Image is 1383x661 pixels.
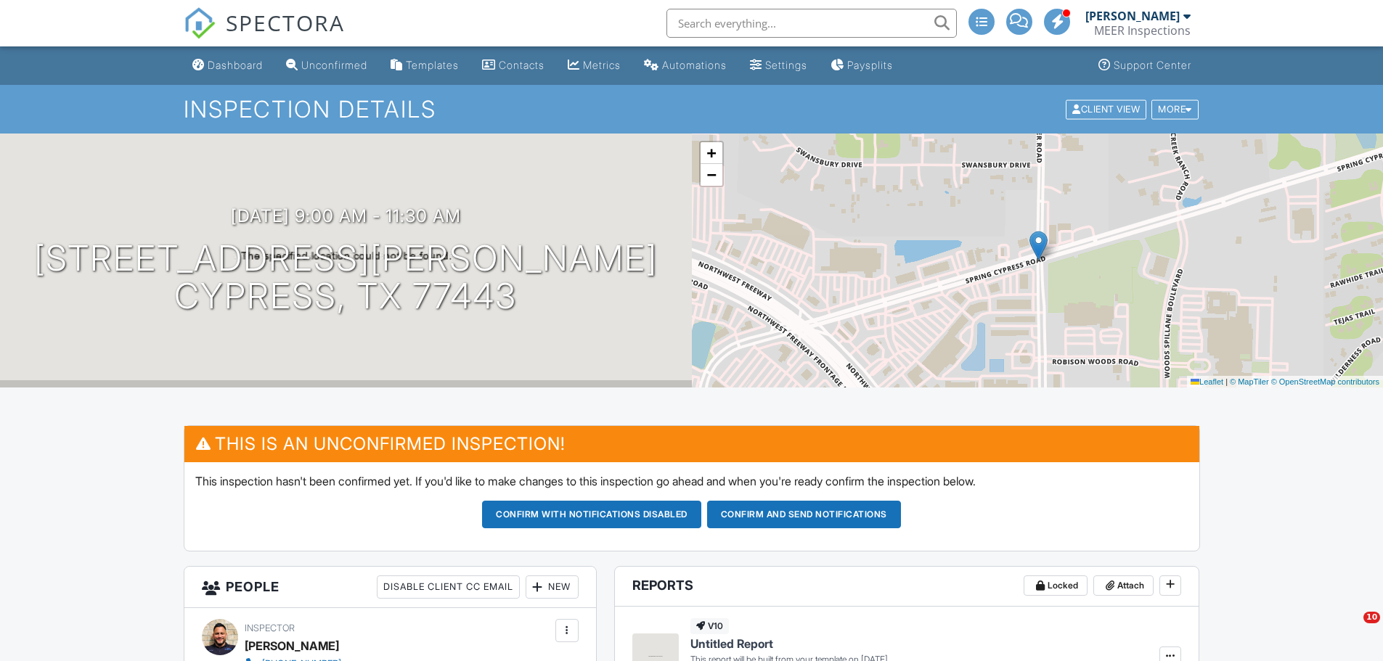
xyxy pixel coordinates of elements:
[187,52,269,79] a: Dashboard
[184,567,596,608] h3: People
[638,52,733,79] a: Automations (Advanced)
[301,59,367,71] div: Unconfirmed
[184,20,345,50] a: SPECTORA
[1230,377,1269,386] a: © MapTiler
[1093,52,1197,79] a: Support Center
[499,59,544,71] div: Contacts
[1066,99,1146,119] div: Client View
[1225,377,1228,386] span: |
[706,144,716,162] span: +
[701,142,722,164] a: Zoom in
[662,59,727,71] div: Automations
[1151,99,1199,119] div: More
[1114,59,1191,71] div: Support Center
[245,635,339,657] div: [PERSON_NAME]
[377,575,520,599] div: Disable Client CC Email
[666,9,957,38] input: Search everything...
[226,7,345,38] span: SPECTORA
[701,164,722,186] a: Zoom out
[231,206,461,226] h3: [DATE] 9:00 am - 11:30 am
[526,575,579,599] div: New
[184,426,1199,461] h3: This is an Unconfirmed Inspection!
[245,623,295,633] span: Inspector
[1363,612,1380,623] span: 10
[1271,377,1379,386] a: © OpenStreetMap contributors
[1029,231,1048,260] img: Marker
[707,501,901,528] button: Confirm and send notifications
[1094,23,1191,38] div: MEER Inspections
[280,52,373,79] a: Unconfirmed
[385,52,465,79] a: Templates
[744,52,813,79] a: Settings
[482,501,701,528] button: Confirm with notifications disabled
[765,59,807,71] div: Settings
[1085,9,1180,23] div: [PERSON_NAME]
[34,239,658,316] h1: [STREET_ADDRESS][PERSON_NAME] Cypress, Tx 77443
[1334,612,1368,646] iframe: Intercom live chat
[825,52,899,79] a: Paysplits
[476,52,550,79] a: Contacts
[847,59,893,71] div: Paysplits
[706,165,716,184] span: −
[1191,377,1223,386] a: Leaflet
[184,7,216,39] img: The Best Home Inspection Software - Spectora
[406,59,459,71] div: Templates
[208,59,263,71] div: Dashboard
[562,52,627,79] a: Metrics
[195,473,1188,489] p: This inspection hasn't been confirmed yet. If you'd like to make changes to this inspection go ah...
[1064,103,1150,114] a: Client View
[583,59,621,71] div: Metrics
[184,97,1200,122] h1: Inspection Details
